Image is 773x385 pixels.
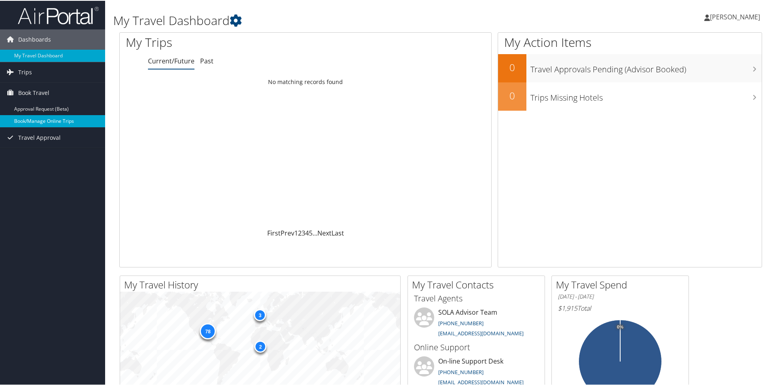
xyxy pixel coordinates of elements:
a: 0Trips Missing Hotels [498,82,762,110]
h3: Trips Missing Hotels [530,87,762,103]
a: 5 [309,228,313,237]
a: [EMAIL_ADDRESS][DOMAIN_NAME] [438,378,524,385]
td: No matching records found [120,74,491,88]
h1: My Trips [126,33,330,50]
h3: Travel Agents [414,292,539,303]
a: [PERSON_NAME] [704,4,768,28]
span: Trips [18,61,32,82]
a: [PHONE_NUMBER] [438,368,484,375]
h2: 0 [498,88,526,102]
li: SOLA Advisor Team [410,307,543,340]
h3: Travel Approvals Pending (Advisor Booked) [530,59,762,74]
a: Last [332,228,344,237]
h1: My Travel Dashboard [113,11,550,28]
span: … [313,228,317,237]
a: Past [200,56,213,65]
div: 78 [200,322,216,339]
a: Prev [281,228,294,237]
h1: My Action Items [498,33,762,50]
div: 2 [254,340,266,352]
h3: Online Support [414,341,539,352]
h6: [DATE] - [DATE] [558,292,682,300]
a: 1 [294,228,298,237]
span: [PERSON_NAME] [710,12,760,21]
h2: 0 [498,60,526,74]
h2: My Travel History [124,277,400,291]
h2: My Travel Spend [556,277,689,291]
a: Next [317,228,332,237]
div: 3 [254,308,266,320]
span: Dashboards [18,29,51,49]
span: Book Travel [18,82,49,102]
span: $1,915 [558,303,577,312]
a: [PHONE_NUMBER] [438,319,484,326]
h2: My Travel Contacts [412,277,545,291]
a: First [267,228,281,237]
span: Travel Approval [18,127,61,147]
a: 3 [302,228,305,237]
a: 0Travel Approvals Pending (Advisor Booked) [498,53,762,82]
a: 2 [298,228,302,237]
tspan: 0% [617,324,623,329]
img: airportal-logo.png [18,5,99,24]
a: Current/Future [148,56,194,65]
h6: Total [558,303,682,312]
a: 4 [305,228,309,237]
a: [EMAIL_ADDRESS][DOMAIN_NAME] [438,329,524,336]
